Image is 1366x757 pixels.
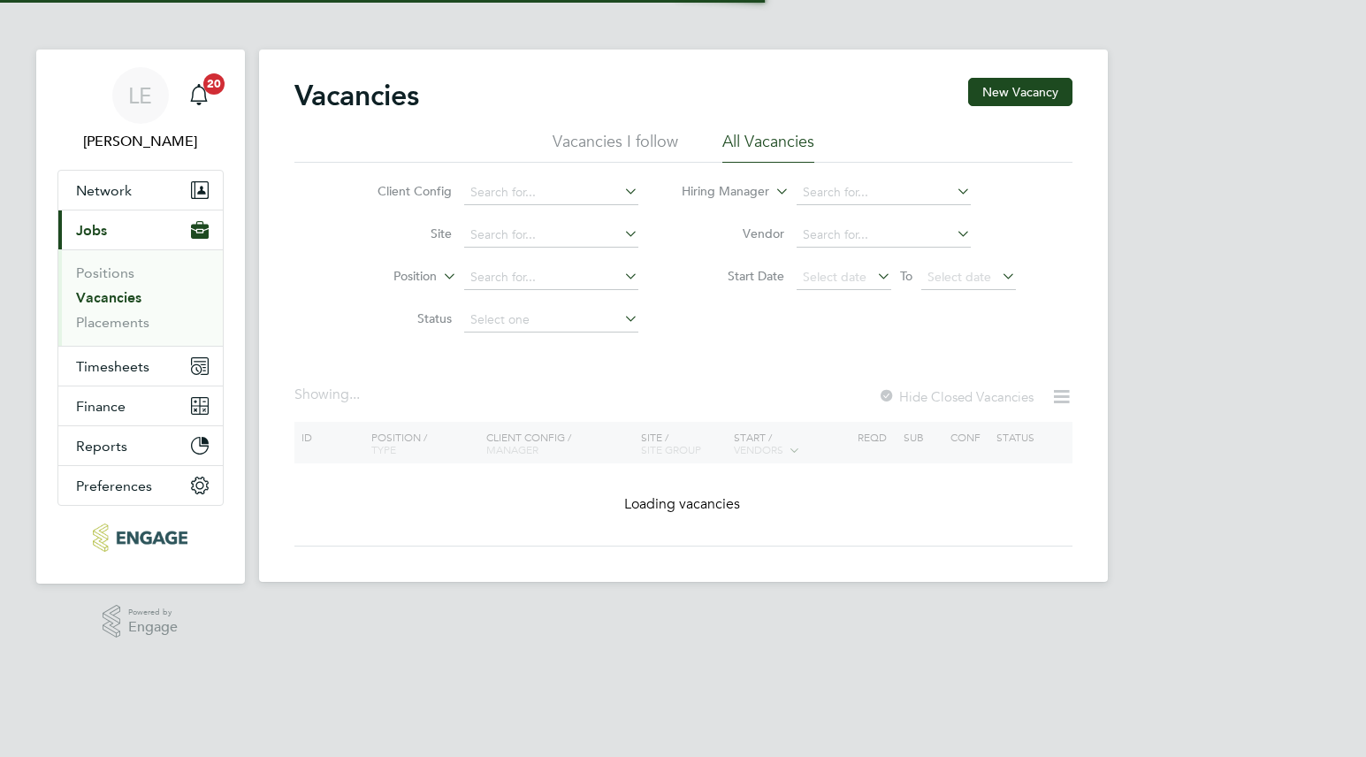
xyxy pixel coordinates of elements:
a: LE[PERSON_NAME] [57,67,224,152]
li: Vacancies I follow [553,131,678,163]
button: Jobs [58,210,223,249]
label: Vendor [683,226,784,241]
a: 20 [181,67,217,124]
label: Start Date [683,268,784,284]
button: Finance [58,386,223,425]
a: Powered byEngage [103,605,178,638]
span: Laurence Elkington [57,131,224,152]
label: Hiring Manager [668,183,769,201]
input: Search for... [797,223,971,248]
button: Reports [58,426,223,465]
a: Vacancies [76,289,141,306]
span: Timesheets [76,358,149,375]
input: Search for... [464,223,638,248]
input: Search for... [464,265,638,290]
h2: Vacancies [294,78,419,113]
span: Powered by [128,605,178,620]
span: ... [349,386,360,403]
span: 20 [203,73,225,95]
span: Select date [803,269,866,285]
button: New Vacancy [968,78,1072,106]
label: Hide Closed Vacancies [878,388,1034,405]
img: huntereducation-logo-retina.png [93,524,187,552]
span: Reports [76,438,127,455]
div: Jobs [58,249,223,346]
a: Positions [76,264,134,281]
input: Search for... [464,180,638,205]
label: Client Config [350,183,452,199]
label: Position [335,268,437,286]
label: Status [350,310,452,326]
span: Preferences [76,478,152,494]
span: Finance [76,398,126,415]
input: Select one [464,308,638,333]
span: Network [76,182,132,199]
span: To [895,264,918,287]
a: Placements [76,314,149,331]
a: Go to home page [57,524,224,552]
button: Preferences [58,466,223,505]
nav: Main navigation [36,50,245,584]
span: LE [128,84,152,107]
div: Showing [294,386,363,404]
span: Select date [927,269,991,285]
button: Timesheets [58,347,223,386]
input: Search for... [797,180,971,205]
li: All Vacancies [722,131,814,163]
label: Site [350,226,452,241]
button: Network [58,171,223,210]
span: Engage [128,620,178,635]
span: Jobs [76,222,107,239]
